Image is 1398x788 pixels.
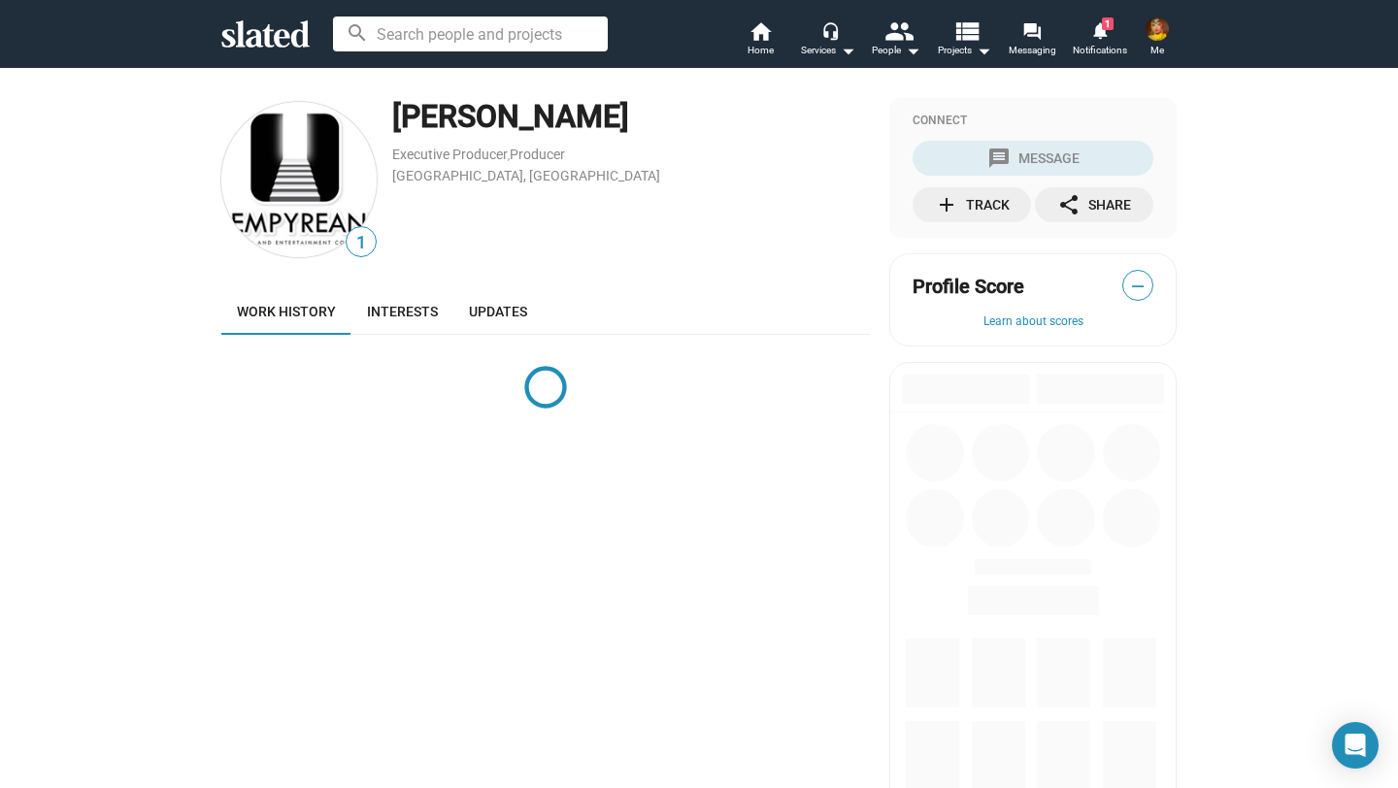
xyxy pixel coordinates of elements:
[998,19,1066,62] a: Messaging
[726,19,794,62] a: Home
[221,288,351,335] a: Work history
[1066,19,1134,62] a: 1Notifications
[913,141,1153,176] button: Message
[901,39,924,62] mat-icon: arrow_drop_down
[748,39,774,62] span: Home
[872,39,920,62] div: People
[930,19,998,62] button: Projects
[508,150,510,161] span: ,
[972,39,995,62] mat-icon: arrow_drop_down
[1332,722,1379,769] div: Open Intercom Messenger
[862,19,930,62] button: People
[1090,20,1109,39] mat-icon: notifications
[913,314,1153,330] button: Learn about scores
[351,288,453,335] a: Interests
[935,193,958,216] mat-icon: add
[453,288,543,335] a: Updates
[913,114,1153,129] div: Connect
[836,39,859,62] mat-icon: arrow_drop_down
[392,168,660,183] a: [GEOGRAPHIC_DATA], [GEOGRAPHIC_DATA]
[1102,17,1114,30] span: 1
[392,147,508,162] a: Executive Producer
[510,147,565,162] a: Producer
[821,21,839,39] mat-icon: headset_mic
[884,16,913,45] mat-icon: people
[1134,14,1181,64] button: Danny LakerMe
[347,230,376,256] span: 1
[333,16,608,51] input: Search people and projects
[749,19,772,43] mat-icon: home
[367,304,438,319] span: Interests
[938,39,991,62] span: Projects
[221,102,377,257] img: Samuel Hari
[913,274,1024,300] span: Profile Score
[1073,39,1127,62] span: Notifications
[987,147,1011,170] mat-icon: message
[801,39,855,62] div: Services
[1057,193,1081,216] mat-icon: share
[1022,21,1041,40] mat-icon: forum
[1150,39,1164,62] span: Me
[987,141,1080,176] div: Message
[913,187,1031,222] button: Track
[1123,274,1152,299] span: —
[237,304,336,319] span: Work history
[952,16,981,45] mat-icon: view_list
[469,304,527,319] span: Updates
[1035,187,1153,222] button: Share
[1057,187,1131,222] div: Share
[392,96,870,138] div: [PERSON_NAME]
[1009,39,1056,62] span: Messaging
[1146,17,1169,41] img: Danny Laker
[794,19,862,62] button: Services
[935,187,1010,222] div: Track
